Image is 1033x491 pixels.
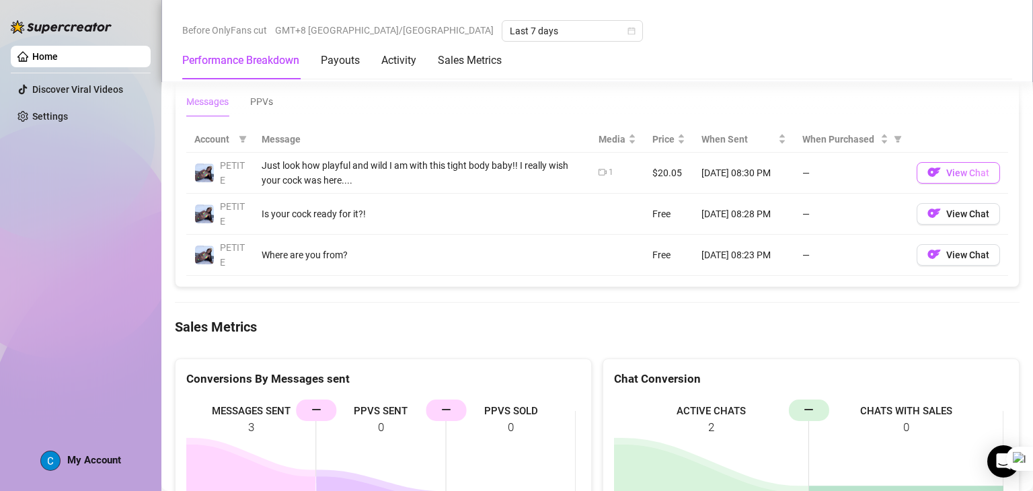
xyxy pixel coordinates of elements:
[250,94,273,109] div: PPVs
[894,135,902,143] span: filter
[644,126,693,153] th: Price
[11,20,112,34] img: logo-BBDzfeDw.svg
[927,206,941,220] img: OF
[693,235,794,276] td: [DATE] 08:23 PM
[262,206,582,221] div: Is your cock ready for it?!
[236,129,250,149] span: filter
[693,194,794,235] td: [DATE] 08:28 PM
[794,126,909,153] th: When Purchased
[175,317,1020,336] h4: Sales Metrics
[195,163,214,182] img: PETITE
[794,194,909,235] td: —
[599,132,625,147] span: Media
[32,51,58,62] a: Home
[220,201,245,227] span: PETITE
[917,162,1000,184] button: OFView Chat
[946,250,989,260] span: View Chat
[946,209,989,219] span: View Chat
[917,211,1000,222] a: OFView Chat
[627,27,636,35] span: calendar
[917,203,1000,225] button: OFView Chat
[220,160,245,186] span: PETITE
[239,135,247,143] span: filter
[946,167,989,178] span: View Chat
[609,166,613,179] div: 1
[917,252,1000,263] a: OFView Chat
[182,20,267,40] span: Before OnlyFans cut
[32,84,123,95] a: Discover Viral Videos
[262,248,582,262] div: Where are you from?
[195,204,214,223] img: PETITE
[927,165,941,179] img: OF
[186,370,580,388] div: Conversions By Messages sent
[590,126,644,153] th: Media
[891,129,905,149] span: filter
[510,21,635,41] span: Last 7 days
[701,132,775,147] span: When Sent
[194,132,233,147] span: Account
[220,242,245,268] span: PETITE
[917,170,1000,181] a: OFView Chat
[644,235,693,276] td: Free
[652,132,675,147] span: Price
[927,248,941,261] img: OF
[275,20,494,40] span: GMT+8 [GEOGRAPHIC_DATA]/[GEOGRAPHIC_DATA]
[794,153,909,194] td: —
[794,235,909,276] td: —
[802,132,878,147] span: When Purchased
[195,245,214,264] img: PETITE
[32,111,68,122] a: Settings
[321,52,360,69] div: Payouts
[644,194,693,235] td: Free
[693,126,794,153] th: When Sent
[41,451,60,470] img: ACg8ocLt_hpFyWHOcJWvdfC8KeEbEKPSELTijfbNSTQGGYZ8-o8zww=s96-c
[614,370,1008,388] div: Chat Conversion
[381,52,416,69] div: Activity
[254,126,590,153] th: Message
[917,244,1000,266] button: OFView Chat
[186,94,229,109] div: Messages
[262,158,582,188] div: Just look how playful and wild I am with this tight body baby!! I really wish your cock was here....
[599,168,607,176] span: video-camera
[987,445,1020,478] div: Open Intercom Messenger
[438,52,502,69] div: Sales Metrics
[644,153,693,194] td: $20.05
[67,454,121,466] span: My Account
[693,153,794,194] td: [DATE] 08:30 PM
[182,52,299,69] div: Performance Breakdown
